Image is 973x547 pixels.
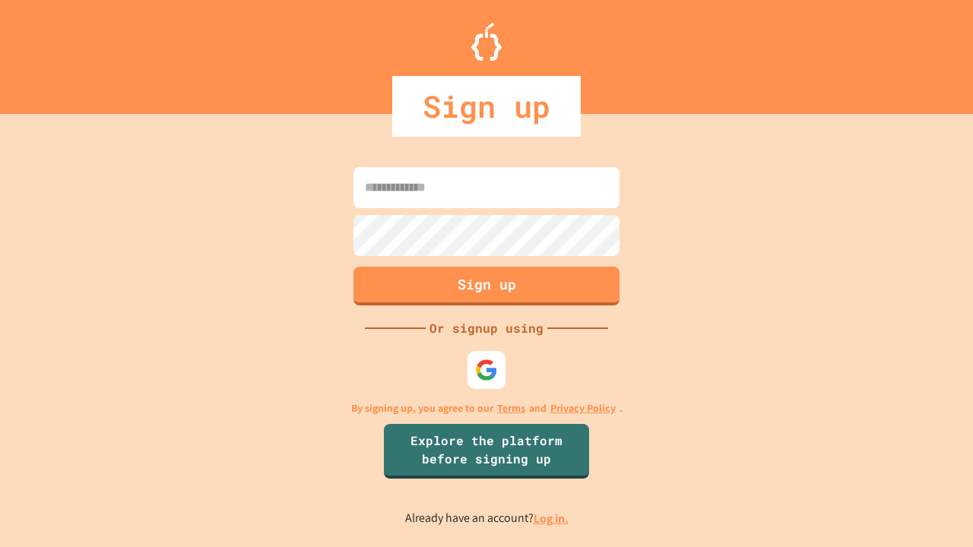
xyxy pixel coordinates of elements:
[550,400,616,416] a: Privacy Policy
[384,424,589,479] a: Explore the platform before signing up
[475,359,498,381] img: google-icon.svg
[534,511,569,526] a: Log in.
[497,400,525,416] a: Terms
[471,23,502,61] img: Logo.svg
[847,420,958,485] iframe: chat widget
[405,509,569,528] p: Already have an account?
[351,400,623,416] p: By signing up, you agree to our and .
[909,486,958,532] iframe: chat widget
[392,76,581,137] div: Sign up
[353,267,620,305] button: Sign up
[426,319,547,337] div: Or signup using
